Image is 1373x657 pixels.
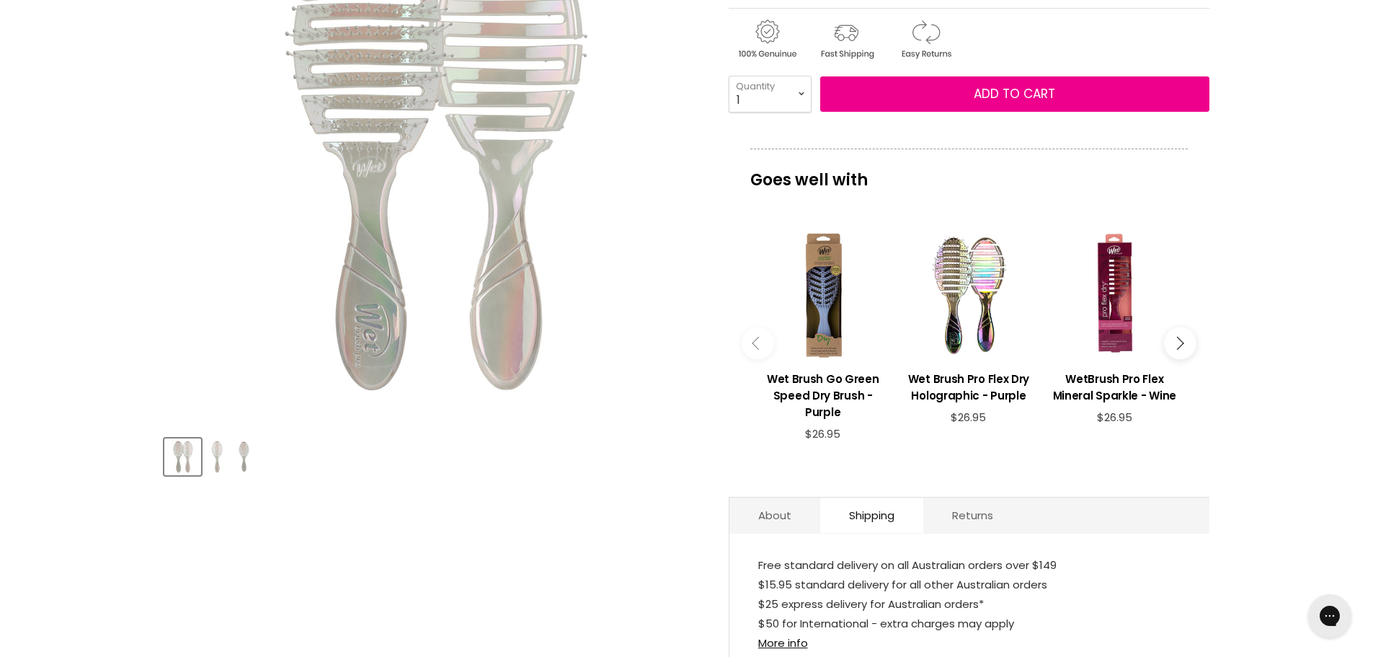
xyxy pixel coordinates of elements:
h3: Wet Brush Go Green Speed Dry Brush - Purple [757,371,889,420]
img: Wet Brush Pro Flex Dry Holographic - Silver [207,440,227,474]
button: Wet Brush Pro Flex Dry Holographic - Silver [233,438,255,475]
span: Add to cart [974,85,1055,102]
span: $26.95 [805,426,840,441]
img: Wet Brush Pro Flex Dry Holographic - Silver [234,440,254,474]
div: Product thumbnails [162,434,705,475]
a: View product:WetBrush Pro Flex Mineral Sparkle - Wine [1049,360,1180,411]
button: Wet Brush Pro Flex Dry Holographic - Silver [205,438,228,475]
img: returns.gif [887,17,964,61]
a: View product:Wet Brush Pro Flex Dry Holographic - Purple [903,360,1034,411]
a: View product:Wet Brush Go Green Speed Dry Brush - Purple [757,360,889,428]
a: Shipping [820,498,923,533]
p: Free standard delivery on all Australian orders over $149 $15.95 standard delivery for all other ... [758,555,1181,656]
button: Wet Brush Pro Flex Dry Holographic - Silver [164,438,201,475]
h3: Wet Brush Pro Flex Dry Holographic - Purple [903,371,1034,404]
img: genuine.gif [729,17,805,61]
a: About [729,498,820,533]
img: Wet Brush Pro Flex Dry Holographic - Silver [166,440,200,474]
iframe: Gorgias live chat messenger [1301,589,1359,643]
h3: WetBrush Pro Flex Mineral Sparkle - Wine [1049,371,1180,404]
a: More info [758,635,808,651]
span: $26.95 [951,410,986,425]
img: shipping.gif [808,17,884,61]
a: Returns [923,498,1022,533]
span: $26.95 [1097,410,1132,425]
select: Quantity [729,76,812,112]
button: Add to cart [820,76,1209,113]
p: Goes well with [750,149,1188,196]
